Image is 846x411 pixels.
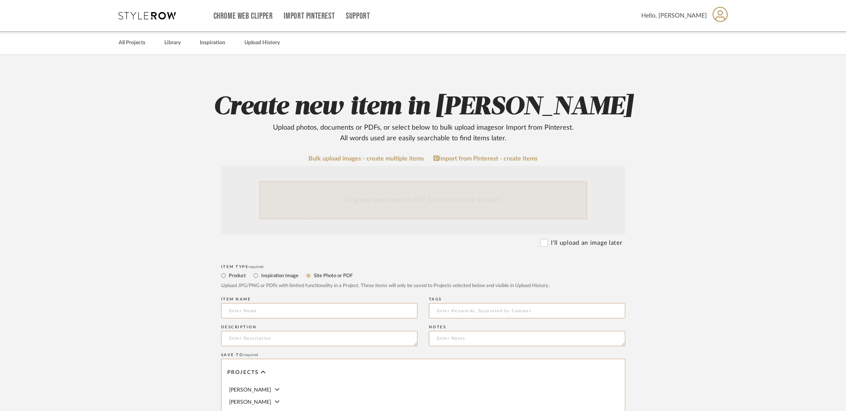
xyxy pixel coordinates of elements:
input: Enter Keywords, Separated by Commas [429,303,625,318]
h2: Create new item in [PERSON_NAME] [180,92,666,144]
a: Upload History [244,38,280,48]
a: Support [346,13,370,19]
span: [PERSON_NAME] [229,400,271,405]
label: Inspiration Image [260,271,299,280]
div: Item Type [221,265,625,269]
div: Upload photos, documents or PDFs, or select below to bulk upload images or Import from Pinterest ... [267,122,580,144]
label: Site Photo or PDF [313,271,353,280]
span: Projects [227,369,259,376]
div: Save To [221,353,625,357]
a: Import from Pinterest - create items [433,155,538,162]
div: Tags [429,297,625,302]
label: I'll upload an image later [551,238,622,247]
div: Item name [221,297,417,302]
div: Upload JPG/PNG or PDFs with limited functionality in a Project. These items will only be saved to... [221,282,625,290]
a: Bulk upload images - create multiple items [308,156,424,162]
span: Hello, [PERSON_NAME] [641,11,707,20]
mat-radio-group: Select item type [221,271,625,280]
span: [PERSON_NAME] [229,387,271,393]
a: Chrome Web Clipper [214,13,273,19]
span: required [249,265,263,269]
label: Product [228,271,246,280]
div: Notes [429,325,625,329]
input: Enter Name [221,303,417,318]
a: All Projects [119,38,145,48]
a: Inspiration [200,38,225,48]
a: Library [164,38,181,48]
div: Description [221,325,417,329]
a: Import Pinterest [284,13,335,19]
span: required [243,353,258,357]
